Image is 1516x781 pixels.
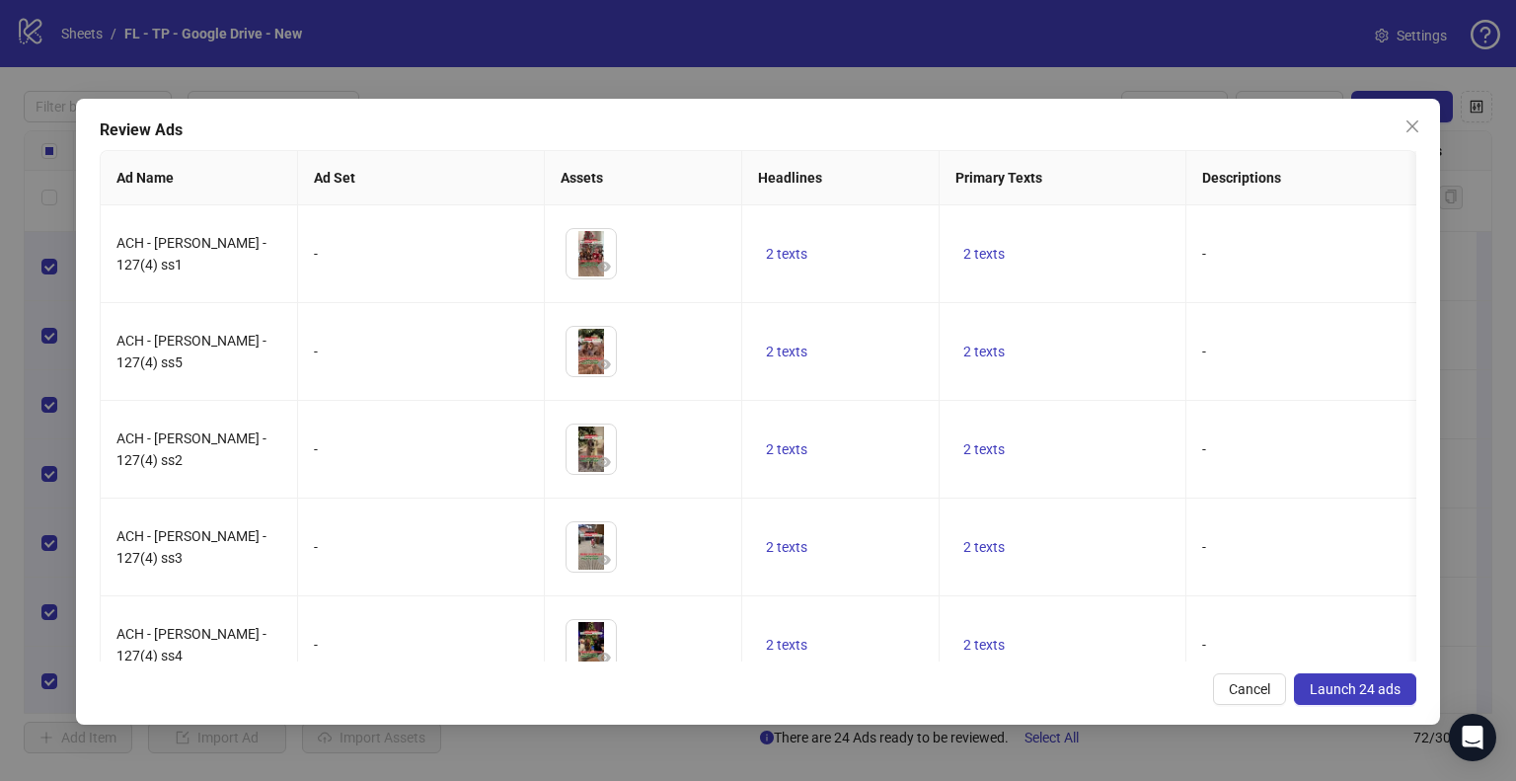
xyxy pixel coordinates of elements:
[597,260,611,273] span: eye
[567,425,616,474] img: Asset 1
[567,229,616,278] img: Asset 1
[1294,673,1416,705] button: Launch 24 ads
[314,341,528,362] div: -
[963,344,1005,359] span: 2 texts
[1229,681,1270,697] span: Cancel
[314,438,528,460] div: -
[955,340,1013,363] button: 2 texts
[592,255,616,278] button: Preview
[592,646,616,669] button: Preview
[1202,637,1206,653] span: -
[758,535,815,559] button: 2 texts
[963,441,1005,457] span: 2 texts
[592,352,616,376] button: Preview
[116,235,266,273] span: ACH - [PERSON_NAME] - 127(4) ss1
[298,151,545,205] th: Ad Set
[766,637,807,653] span: 2 texts
[101,151,298,205] th: Ad Name
[592,548,616,572] button: Preview
[758,437,815,461] button: 2 texts
[742,151,940,205] th: Headlines
[597,553,611,567] span: eye
[1213,673,1286,705] button: Cancel
[963,539,1005,555] span: 2 texts
[963,246,1005,262] span: 2 texts
[116,528,266,566] span: ACH - [PERSON_NAME] - 127(4) ss3
[766,539,807,555] span: 2 texts
[116,333,266,370] span: ACH - [PERSON_NAME] - 127(4) ss5
[766,246,807,262] span: 2 texts
[955,535,1013,559] button: 2 texts
[567,620,616,669] img: Asset 1
[963,637,1005,653] span: 2 texts
[1404,118,1420,134] span: close
[758,340,815,363] button: 2 texts
[955,437,1013,461] button: 2 texts
[1202,539,1206,555] span: -
[545,151,742,205] th: Assets
[1202,441,1206,457] span: -
[766,344,807,359] span: 2 texts
[314,634,528,656] div: -
[567,522,616,572] img: Asset 1
[314,243,528,265] div: -
[592,450,616,474] button: Preview
[1449,714,1496,761] div: Open Intercom Messenger
[1202,246,1206,262] span: -
[1310,681,1401,697] span: Launch 24 ads
[100,118,1416,142] div: Review Ads
[758,633,815,657] button: 2 texts
[567,327,616,376] img: Asset 1
[1202,344,1206,359] span: -
[1186,151,1433,205] th: Descriptions
[116,430,266,468] span: ACH - [PERSON_NAME] - 127(4) ss2
[314,536,528,558] div: -
[940,151,1186,205] th: Primary Texts
[597,357,611,371] span: eye
[1397,111,1428,142] button: Close
[597,455,611,469] span: eye
[955,633,1013,657] button: 2 texts
[597,651,611,664] span: eye
[955,242,1013,266] button: 2 texts
[766,441,807,457] span: 2 texts
[116,626,266,664] span: ACH - [PERSON_NAME] - 127(4) ss4
[758,242,815,266] button: 2 texts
